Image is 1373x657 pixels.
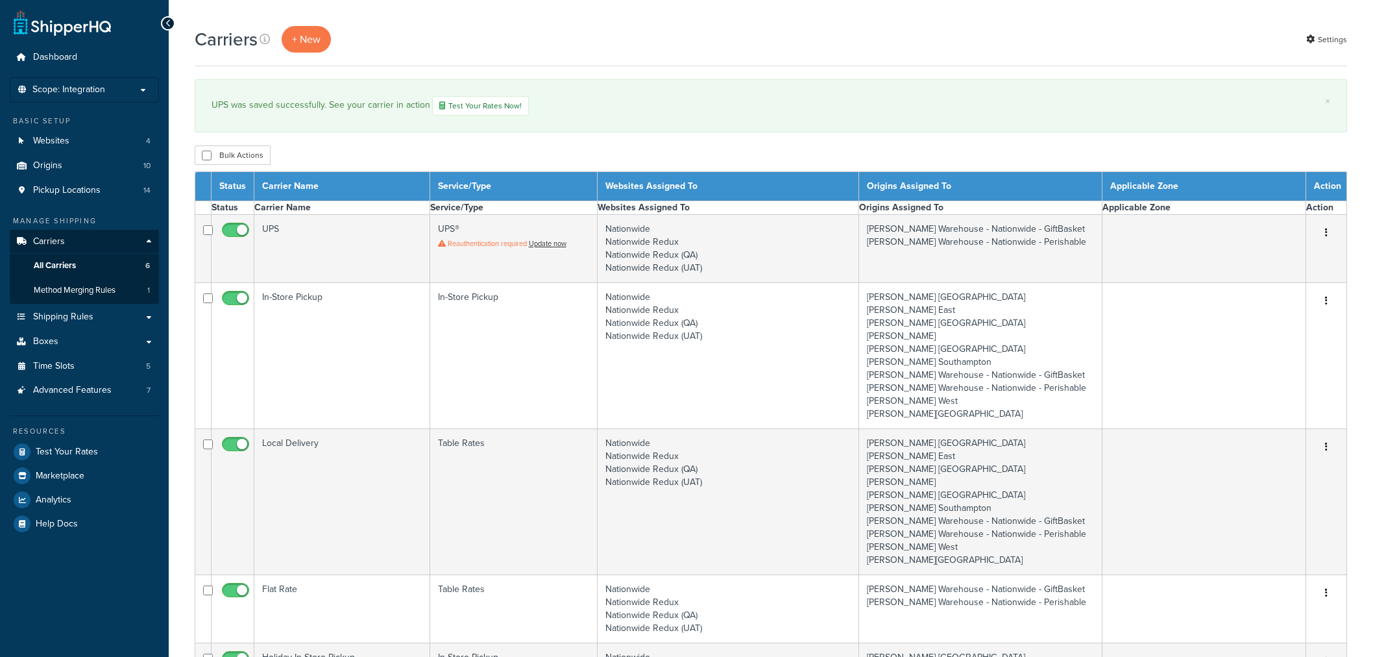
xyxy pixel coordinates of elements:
[10,179,159,203] a: Pickup Locations 14
[10,154,159,178] li: Origins
[33,236,65,247] span: Carriers
[33,361,75,372] span: Time Slots
[33,52,77,63] span: Dashboard
[859,429,1102,575] td: [PERSON_NAME] [GEOGRAPHIC_DATA] [PERSON_NAME] East [PERSON_NAME] [GEOGRAPHIC_DATA][PERSON_NAME] [...
[10,279,159,303] a: Method Merging Rules 1
[430,429,597,575] td: Table Rates
[10,426,159,437] div: Resources
[254,575,430,643] td: Flat Rate
[195,145,271,165] button: Bulk Actions
[448,238,527,249] span: Reauthentication required
[212,201,254,215] th: Status
[598,429,859,575] td: Nationwide Nationwide Redux Nationwide Redux (QA) Nationwide Redux (UAT)
[36,447,98,458] span: Test Your Rates
[430,575,597,643] td: Table Rates
[33,185,101,196] span: Pickup Locations
[529,238,566,249] a: Update now
[145,260,150,271] span: 6
[10,330,159,354] a: Boxes
[1306,201,1347,215] th: Action
[859,575,1102,643] td: [PERSON_NAME] Warehouse - Nationwide - GiftBasket [PERSON_NAME] Warehouse - Nationwide - Perishable
[859,172,1102,201] th: Origins Assigned To
[430,172,597,201] th: Service/Type
[10,254,159,278] a: All Carriers 6
[10,512,159,536] a: Help Docs
[859,283,1102,429] td: [PERSON_NAME] [GEOGRAPHIC_DATA] [PERSON_NAME] East [PERSON_NAME] [GEOGRAPHIC_DATA][PERSON_NAME] [...
[282,26,331,53] a: + New
[33,160,62,171] span: Origins
[10,305,159,329] a: Shipping Rules
[598,201,859,215] th: Websites Assigned To
[36,471,84,482] span: Marketplace
[195,27,258,52] h1: Carriers
[33,312,93,323] span: Shipping Rules
[146,136,151,147] span: 4
[33,136,69,147] span: Websites
[147,385,151,396] span: 7
[143,185,151,196] span: 14
[212,96,1330,116] div: UPS was saved successfully. See your carrier in action
[34,285,115,296] span: Method Merging Rules
[143,160,151,171] span: 10
[859,201,1102,215] th: Origins Assigned To
[146,361,151,372] span: 5
[10,116,159,127] div: Basic Setup
[430,215,597,283] td: UPS®
[254,429,430,575] td: Local Delivery
[859,215,1102,283] td: [PERSON_NAME] Warehouse - Nationwide - GiftBasket [PERSON_NAME] Warehouse - Nationwide - Perishable
[10,45,159,69] a: Dashboard
[10,230,159,304] li: Carriers
[10,254,159,278] li: All Carriers
[10,216,159,227] div: Manage Shipping
[598,215,859,283] td: Nationwide Nationwide Redux Nationwide Redux (QA) Nationwide Redux (UAT)
[10,179,159,203] li: Pickup Locations
[212,172,254,201] th: Status
[147,285,150,296] span: 1
[36,519,78,530] span: Help Docs
[10,354,159,378] a: Time Slots 5
[1325,96,1330,106] a: ×
[33,385,112,396] span: Advanced Features
[254,215,430,283] td: UPS
[10,378,159,403] a: Advanced Features 7
[1306,172,1347,201] th: Action
[430,201,597,215] th: Service/Type
[598,172,859,201] th: Websites Assigned To
[430,283,597,429] td: In-Store Pickup
[34,260,76,271] span: All Carriers
[10,378,159,403] li: Advanced Features
[10,440,159,464] a: Test Your Rates
[10,354,159,378] li: Time Slots
[598,283,859,429] td: Nationwide Nationwide Redux Nationwide Redux (QA) Nationwide Redux (UAT)
[254,283,430,429] td: In-Store Pickup
[32,84,105,95] span: Scope: Integration
[1102,201,1306,215] th: Applicable Zone
[10,154,159,178] a: Origins 10
[10,488,159,512] a: Analytics
[1306,31,1347,49] a: Settings
[36,495,71,506] span: Analytics
[254,201,430,215] th: Carrier Name
[14,10,111,36] a: ShipperHQ Home
[254,172,430,201] th: Carrier Name
[598,575,859,643] td: Nationwide Nationwide Redux Nationwide Redux (QA) Nationwide Redux (UAT)
[10,129,159,153] a: Websites 4
[432,96,529,116] a: Test Your Rates Now!
[10,279,159,303] li: Method Merging Rules
[33,336,58,347] span: Boxes
[10,129,159,153] li: Websites
[10,230,159,254] a: Carriers
[10,464,159,488] a: Marketplace
[1102,172,1306,201] th: Applicable Zone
